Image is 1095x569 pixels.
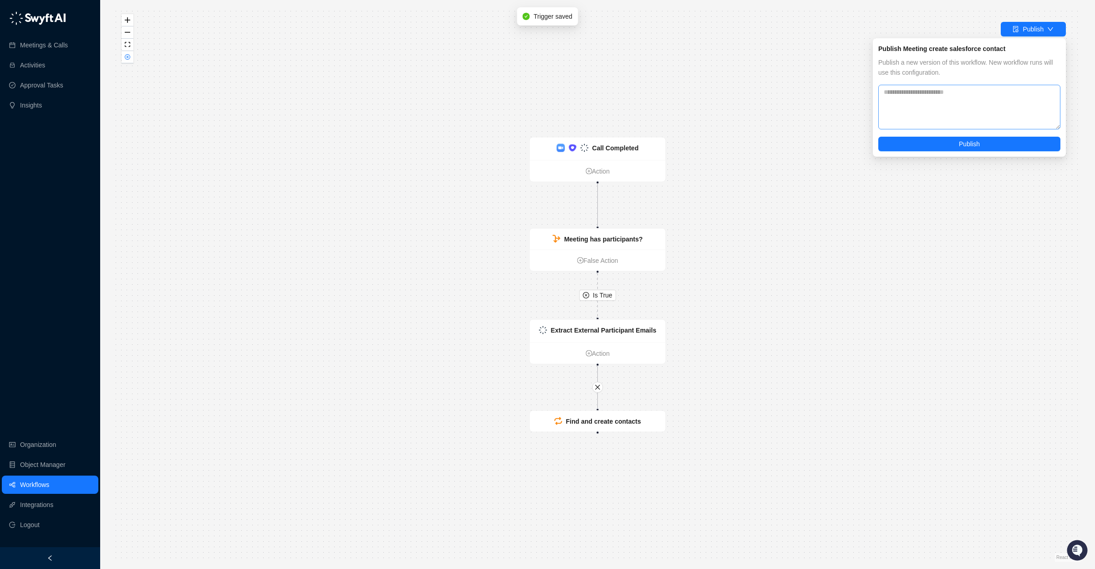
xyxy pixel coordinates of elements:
[9,11,66,25] img: logo-05li4sbe.png
[20,456,66,474] a: Object Manager
[583,292,589,298] span: close-circle
[9,36,166,51] p: Welcome 👋
[523,13,530,20] span: check-circle
[566,418,641,425] strong: Find and create contacts
[20,476,49,494] a: Workflows
[122,51,133,63] button: close-circle
[91,150,110,157] span: Pylon
[557,144,565,152] img: zoom-DkfWWZB2.png
[1056,555,1079,560] a: React Flow attribution
[50,128,70,137] span: Status
[9,128,16,136] div: 📚
[551,327,657,334] strong: Extract External Participant Emails
[530,319,666,364] div: Extract External Participant Emailsplus-circleAction
[31,92,119,99] div: We're offline, we'll be back soon
[1066,539,1090,564] iframe: Open customer support
[20,96,42,114] a: Insights
[586,350,592,356] span: plus-circle
[539,326,547,334] img: logo-small-inverted-DW8HDUn_.png
[564,236,643,243] strong: Meeting has participants?
[530,410,666,432] div: Find and create contacts
[530,349,666,359] a: Action
[20,56,45,74] a: Activities
[579,290,616,301] button: Is True
[530,137,666,182] div: Call Completedplus-circleAction
[586,168,592,174] span: plus-circle
[592,144,639,152] strong: Call Completed
[41,128,48,136] div: 📶
[569,144,577,152] img: ix+ea6nV3o2uKgAAAABJRU5ErkJggg==
[18,128,34,137] span: Docs
[593,290,612,300] span: Is True
[878,57,1060,77] span: Publish a new version of this workflow. New workflow runs will use this configuration.
[122,39,133,51] button: fit view
[155,85,166,96] button: Start new chat
[20,76,63,94] a: Approval Tasks
[9,9,27,27] img: Swyft AI
[534,11,572,21] span: Trigger saved
[64,149,110,157] a: Powered byPylon
[1013,26,1019,32] span: file-done
[122,26,133,39] button: zoom out
[530,166,666,176] a: Action
[959,139,980,149] span: Publish
[37,124,74,140] a: 📶Status
[20,36,68,54] a: Meetings & Calls
[31,82,149,92] div: Start new chat
[9,522,15,528] span: logout
[20,436,56,454] a: Organization
[1001,22,1066,36] button: Publish
[577,257,583,263] span: plus-circle
[581,144,589,152] img: logo-small-inverted-DW8HDUn_.png
[122,14,133,26] button: zoom in
[5,124,37,140] a: 📚Docs
[20,516,40,534] span: Logout
[20,496,53,514] a: Integrations
[1023,24,1044,34] div: Publish
[878,137,1060,151] button: Publish
[125,54,130,60] span: close-circle
[47,555,53,561] span: left
[530,256,666,266] a: False Action
[9,82,25,99] img: 5124521997842_fc6d7dfcefe973c2e489_88.png
[9,51,166,66] h2: How can we help?
[530,228,666,272] div: Meeting has participants?plus-circleFalse Action
[1047,26,1054,32] span: down
[878,44,1060,54] div: Publish Meeting create salesforce contact
[595,384,601,390] span: close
